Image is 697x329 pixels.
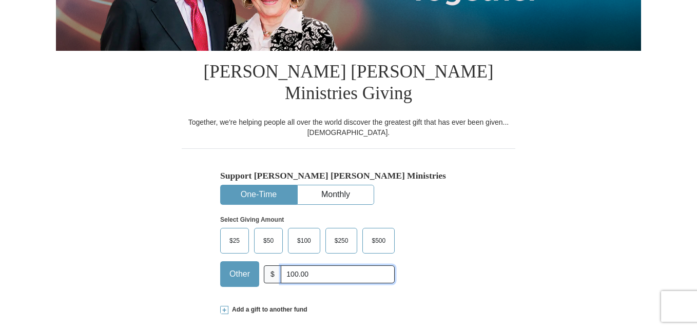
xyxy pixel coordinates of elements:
strong: Select Giving Amount [220,216,284,223]
span: $250 [330,233,354,248]
span: $ [264,265,281,283]
span: Other [224,266,255,282]
span: $100 [292,233,316,248]
h1: [PERSON_NAME] [PERSON_NAME] Ministries Giving [182,51,515,117]
span: $50 [258,233,279,248]
h5: Support [PERSON_NAME] [PERSON_NAME] Ministries [220,170,477,181]
input: Other Amount [281,265,395,283]
div: Together, we're helping people all over the world discover the greatest gift that has ever been g... [182,117,515,138]
span: $25 [224,233,245,248]
span: $500 [366,233,391,248]
button: One-Time [221,185,297,204]
button: Monthly [298,185,374,204]
span: Add a gift to another fund [228,305,307,314]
